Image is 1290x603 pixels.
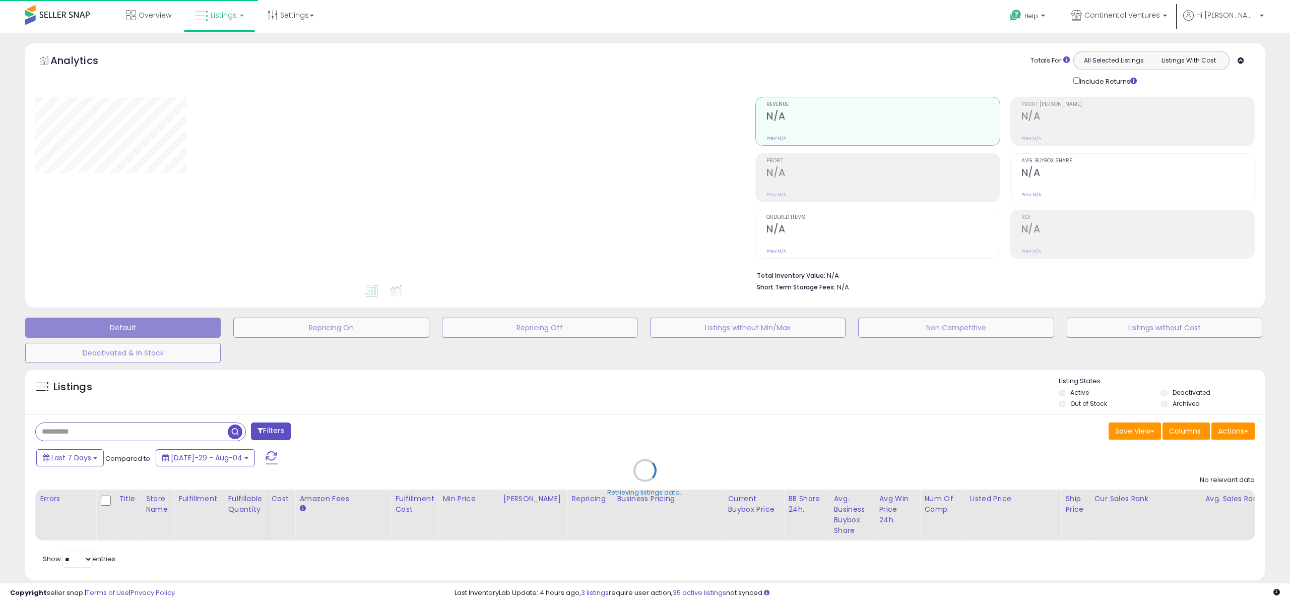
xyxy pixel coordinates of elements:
span: Revenue [766,102,999,107]
small: Prev: N/A [1021,192,1041,198]
h2: N/A [766,223,999,237]
button: Repricing On [233,318,429,338]
small: Prev: N/A [766,192,786,198]
button: Listings without Cost [1067,318,1262,338]
span: Listings [211,10,237,20]
button: Repricing Off [442,318,637,338]
span: ROI [1021,215,1254,220]
h2: N/A [766,167,999,180]
div: Totals For [1030,56,1070,66]
button: Listings without Min/Max [650,318,846,338]
i: Get Help [1009,9,1022,22]
span: Continental Ventures [1084,10,1160,20]
small: Prev: N/A [1021,135,1041,141]
div: Include Returns [1066,75,1149,87]
div: seller snap | | [10,588,175,598]
a: Help [1002,2,1055,33]
span: Profit [766,158,999,164]
button: Default [25,318,221,338]
strong: Copyright [10,588,47,597]
button: All Selected Listings [1076,54,1151,67]
span: N/A [837,282,849,292]
span: Hi [PERSON_NAME] [1196,10,1257,20]
h2: N/A [1021,110,1254,124]
h2: N/A [766,110,999,124]
h2: N/A [1021,223,1254,237]
span: Ordered Items [766,215,999,220]
button: Non Competitive [858,318,1054,338]
small: Prev: N/A [766,248,786,254]
div: Last InventoryLab Update: 4 hours ago, require user action, not synced. [455,588,1280,598]
b: Short Term Storage Fees: [757,283,835,291]
h2: N/A [1021,167,1254,180]
button: Listings With Cost [1151,54,1226,67]
small: Prev: N/A [766,135,786,141]
span: Overview [139,10,171,20]
h5: Analytics [50,53,118,70]
span: Avg. Buybox Share [1021,158,1254,164]
li: N/A [757,269,1247,281]
div: Retrieving listings data.. [607,488,683,497]
b: Total Inventory Value: [757,271,825,280]
span: Profit [PERSON_NAME] [1021,102,1254,107]
span: Help [1024,12,1038,20]
small: Prev: N/A [1021,248,1041,254]
a: Hi [PERSON_NAME] [1183,10,1264,33]
button: Deactivated & In Stock [25,343,221,363]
